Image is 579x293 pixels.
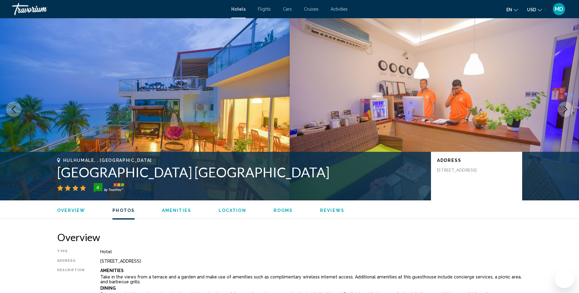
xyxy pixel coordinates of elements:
[506,7,512,12] span: en
[94,183,124,193] img: trustyou-badge-hor.svg
[162,208,191,213] button: Amenities
[57,164,425,180] h1: [GEOGRAPHIC_DATA] [GEOGRAPHIC_DATA]
[320,208,344,213] button: Reviews
[57,249,85,254] div: Type
[551,3,567,15] button: User Menu
[57,231,522,243] h2: Overview
[558,102,573,117] button: Next image
[274,208,293,213] button: Rooms
[555,269,574,288] iframe: Button to launch messaging window
[283,7,292,12] a: Cars
[57,208,85,213] button: Overview
[527,7,536,12] span: USD
[92,184,104,191] div: 4
[57,259,85,264] div: Address
[12,3,225,15] a: Travorium
[112,208,135,213] button: Photos
[100,268,124,273] b: Amenities
[219,208,246,213] button: Location
[258,7,271,12] a: Flights
[231,7,246,12] a: Hotels
[6,102,21,117] button: Previous image
[63,158,152,163] span: Hulhumale, , [GEOGRAPHIC_DATA]
[100,249,522,254] div: Hotel
[437,167,486,173] p: [STREET_ADDRESS]
[100,274,522,284] p: Take in the views from a terrace and a garden and make use of amenities such as complimentary wir...
[506,5,518,14] button: Change language
[331,7,348,12] a: Activities
[437,158,516,163] p: Address
[304,7,319,12] a: Cruises
[555,6,563,12] span: MD
[527,5,542,14] button: Change currency
[100,286,116,291] b: Dining
[100,259,522,264] div: [STREET_ADDRESS]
